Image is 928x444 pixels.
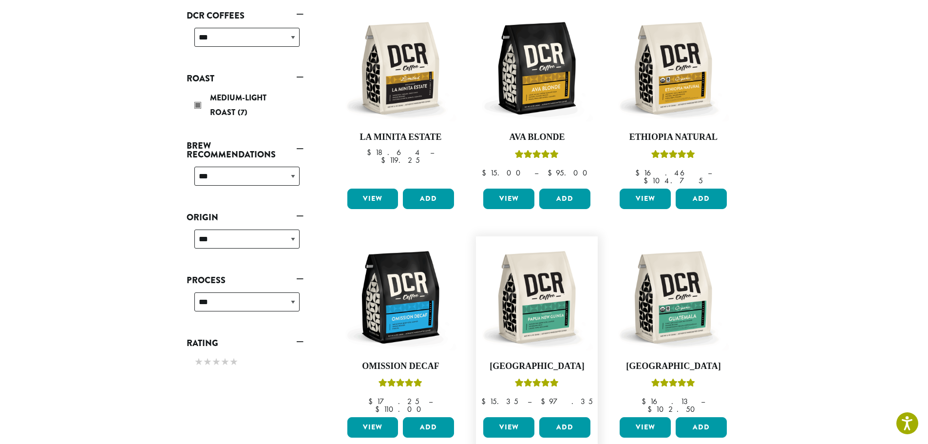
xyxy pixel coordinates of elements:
a: Roast [187,70,303,87]
a: DCR Coffees [187,7,303,24]
span: – [528,396,531,406]
span: $ [548,168,556,178]
span: $ [368,396,377,406]
div: Rating [187,351,303,374]
a: Brew Recommendations [187,137,303,163]
span: $ [647,404,656,414]
div: Rated 4.33 out of 5 [379,377,422,392]
a: Ethiopia NaturalRated 5.00 out of 5 [617,12,729,185]
button: Add [403,417,454,438]
h4: Ethiopia Natural [617,132,729,143]
img: DCR-12oz-FTO-Ethiopia-Natural-Stock-scaled.png [617,12,729,124]
span: $ [541,396,549,406]
span: ★ [194,355,203,369]
h4: La Minita Estate [345,132,457,143]
bdi: 97.35 [541,396,593,406]
bdi: 15.00 [482,168,525,178]
bdi: 119.25 [381,155,420,165]
span: $ [482,168,490,178]
bdi: 15.35 [481,396,518,406]
span: – [430,147,434,157]
span: (7) [238,107,247,118]
h4: [GEOGRAPHIC_DATA] [481,361,593,372]
span: – [429,396,433,406]
div: DCR Coffees [187,24,303,58]
span: Medium-Light Roast [210,92,266,118]
bdi: 104.75 [644,175,703,186]
h4: [GEOGRAPHIC_DATA] [617,361,729,372]
bdi: 110.00 [375,404,426,414]
span: ★ [221,355,229,369]
span: ★ [203,355,212,369]
span: $ [375,404,383,414]
div: Rated 5.00 out of 5 [515,377,559,392]
bdi: 16.13 [642,396,692,406]
div: Process [187,289,303,323]
a: View [347,189,398,209]
span: – [534,168,538,178]
button: Add [676,417,727,438]
button: Add [539,189,590,209]
div: Rated 5.00 out of 5 [515,149,559,163]
span: $ [635,168,644,178]
span: ★ [229,355,238,369]
a: Origin [187,209,303,226]
div: Rated 5.00 out of 5 [651,149,695,163]
a: View [483,417,534,438]
span: – [701,396,705,406]
span: $ [381,155,389,165]
div: Origin [187,226,303,260]
a: View [620,189,671,209]
img: DCR-12oz-La-Minita-Estate-Stock-scaled.png [344,12,456,124]
div: Rated 5.00 out of 5 [651,377,695,392]
a: [GEOGRAPHIC_DATA]Rated 5.00 out of 5 [617,241,729,414]
span: $ [367,147,375,157]
img: DCR-12oz-Omission-Decaf-scaled.png [344,241,456,353]
a: View [347,417,398,438]
h4: Ava Blonde [481,132,593,143]
a: Ava BlondeRated 5.00 out of 5 [481,12,593,185]
bdi: 102.50 [647,404,700,414]
div: Brew Recommendations [187,163,303,197]
a: View [620,417,671,438]
span: – [708,168,712,178]
span: $ [642,396,650,406]
span: $ [644,175,652,186]
span: ★ [212,355,221,369]
a: Rating [187,335,303,351]
button: Add [539,417,590,438]
a: View [483,189,534,209]
img: DCR-12oz-FTO-Guatemala-Stock-scaled.png [617,241,729,353]
img: DCR-12oz-Papua-New-Guinea-Stock-scaled.png [481,241,593,353]
span: $ [481,396,490,406]
a: Omission DecafRated 4.33 out of 5 [345,241,457,414]
a: [GEOGRAPHIC_DATA]Rated 5.00 out of 5 [481,241,593,414]
button: Add [403,189,454,209]
bdi: 16.46 [635,168,699,178]
bdi: 18.64 [367,147,421,157]
a: Process [187,272,303,289]
a: La Minita Estate [345,12,457,185]
button: Add [676,189,727,209]
img: DCR-12oz-Ava-Blonde-Stock-scaled.png [481,12,593,124]
bdi: 95.00 [548,168,592,178]
h4: Omission Decaf [345,361,457,372]
bdi: 17.25 [368,396,419,406]
div: Roast [187,87,303,126]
